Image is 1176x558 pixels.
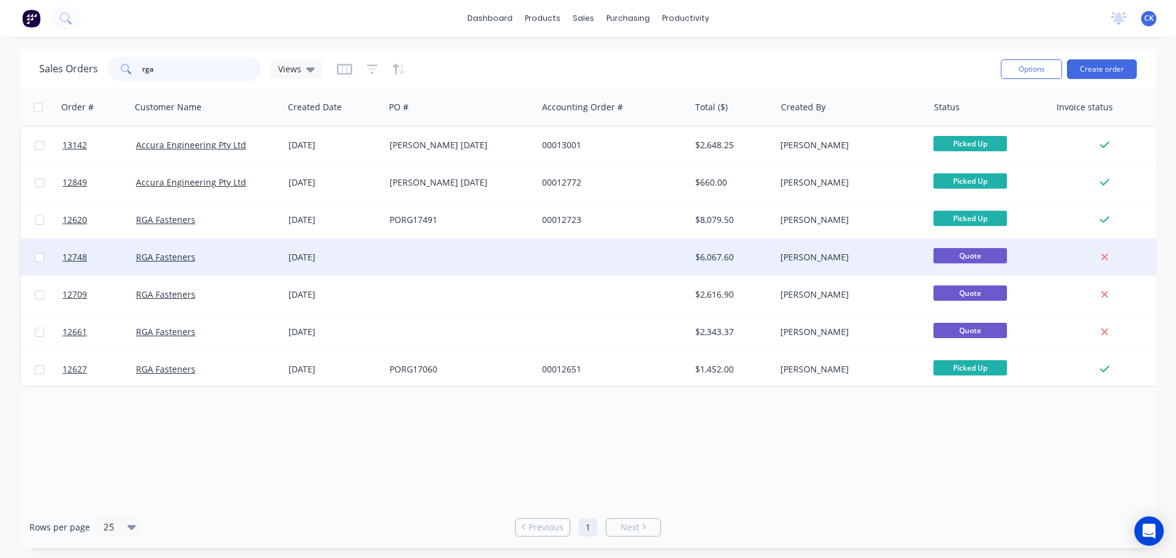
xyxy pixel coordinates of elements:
a: RGA Fasteners [136,288,195,300]
a: RGA Fasteners [136,326,195,337]
div: [PERSON_NAME] [780,326,916,338]
div: Accounting Order # [542,101,623,113]
div: [DATE] [288,288,380,301]
div: [PERSON_NAME] [780,363,916,375]
div: [DATE] [288,326,380,338]
div: [DATE] [288,139,380,151]
div: [DATE] [288,214,380,226]
button: Options [1001,59,1062,79]
div: [PERSON_NAME] [780,288,916,301]
input: Search... [142,57,262,81]
div: purchasing [600,9,656,28]
span: Next [620,521,639,533]
span: Picked Up [933,360,1007,375]
ul: Pagination [510,518,666,537]
div: $2,343.37 [695,326,767,338]
div: Created By [781,101,826,113]
a: dashboard [461,9,519,28]
div: productivity [656,9,715,28]
a: Previous page [516,521,570,533]
div: Open Intercom Messenger [1134,516,1164,546]
div: $1,452.00 [695,363,767,375]
div: products [519,9,567,28]
div: [PERSON_NAME] [780,176,916,189]
div: $660.00 [695,176,767,189]
div: PORG17491 [390,214,526,226]
a: 12849 [62,164,136,201]
span: 12661 [62,326,87,338]
span: Picked Up [933,136,1007,151]
span: Quote [933,323,1007,338]
div: PO # [389,101,409,113]
div: Invoice status [1057,101,1113,113]
a: 12620 [62,202,136,238]
h1: Sales Orders [39,63,98,75]
a: 12748 [62,239,136,276]
div: PORG17060 [390,363,526,375]
span: Quote [933,285,1007,301]
span: Previous [529,521,563,533]
div: $8,079.50 [695,214,767,226]
div: Status [934,101,960,113]
span: 12849 [62,176,87,189]
div: 00012772 [542,176,678,189]
a: Page 1 is your current page [579,518,597,537]
div: [PERSON_NAME] [780,139,916,151]
a: Accura Engineering Pty Ltd [136,176,246,188]
span: Picked Up [933,211,1007,226]
a: 12627 [62,351,136,388]
div: $2,648.25 [695,139,767,151]
button: Create order [1067,59,1137,79]
span: 12620 [62,214,87,226]
span: 13142 [62,139,87,151]
span: 12709 [62,288,87,301]
div: 00012651 [542,363,678,375]
span: Rows per page [29,521,90,533]
div: Customer Name [135,101,202,113]
span: Picked Up [933,173,1007,189]
div: Order # [61,101,94,113]
div: [DATE] [288,176,380,189]
div: [DATE] [288,363,380,375]
div: 00013001 [542,139,678,151]
div: 00012723 [542,214,678,226]
div: Total ($) [695,101,728,113]
img: Factory [22,9,40,28]
div: [PERSON_NAME] [780,214,916,226]
div: [PERSON_NAME] [DATE] [390,139,526,151]
span: Views [278,62,301,75]
div: $2,616.90 [695,288,767,301]
div: $6,067.60 [695,251,767,263]
span: 12748 [62,251,87,263]
a: RGA Fasteners [136,214,195,225]
div: [DATE] [288,251,380,263]
a: 12661 [62,314,136,350]
a: RGA Fasteners [136,363,195,375]
div: sales [567,9,600,28]
a: 12709 [62,276,136,313]
div: Created Date [288,101,342,113]
a: 13142 [62,127,136,164]
span: 12627 [62,363,87,375]
a: Next page [606,521,660,533]
a: RGA Fasteners [136,251,195,263]
div: [PERSON_NAME] [DATE] [390,176,526,189]
span: Quote [933,248,1007,263]
div: [PERSON_NAME] [780,251,916,263]
span: CK [1144,13,1154,24]
a: Accura Engineering Pty Ltd [136,139,246,151]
